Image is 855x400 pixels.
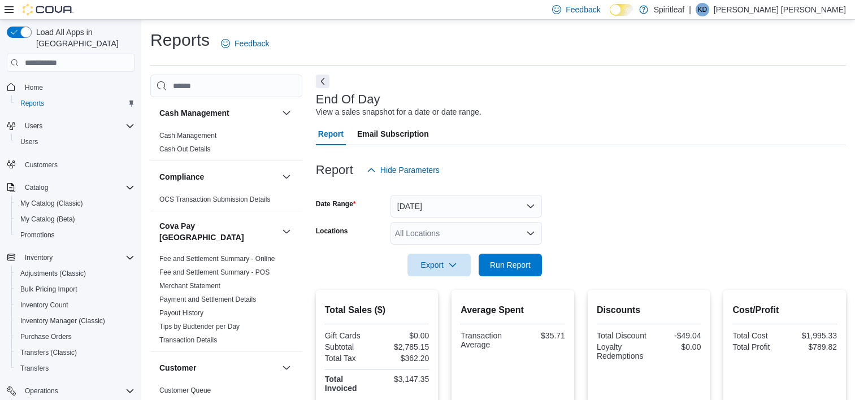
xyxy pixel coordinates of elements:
[16,135,42,149] a: Users
[732,303,837,317] h2: Cost/Profit
[20,301,68,310] span: Inventory Count
[379,331,429,340] div: $0.00
[11,195,139,211] button: My Catalog (Classic)
[150,29,210,51] h1: Reports
[159,195,271,203] a: OCS Transaction Submission Details
[16,346,134,359] span: Transfers (Classic)
[325,375,357,393] strong: Total Invoiced
[379,342,429,351] div: $2,785.15
[159,254,275,263] span: Fee and Settlement Summary - Online
[11,266,139,281] button: Adjustments (Classic)
[20,384,134,398] span: Operations
[316,199,356,208] label: Date Range
[11,134,139,150] button: Users
[25,386,58,395] span: Operations
[159,220,277,243] h3: Cova Pay [GEOGRAPHIC_DATA]
[20,119,47,133] button: Users
[159,362,277,373] button: Customer
[651,331,701,340] div: -$49.04
[16,197,88,210] a: My Catalog (Classic)
[11,211,139,227] button: My Catalog (Beta)
[318,123,344,145] span: Report
[150,193,302,211] div: Compliance
[16,212,134,226] span: My Catalog (Beta)
[20,81,47,94] a: Home
[316,163,353,177] h3: Report
[11,313,139,329] button: Inventory Manager (Classic)
[16,228,59,242] a: Promotions
[25,253,53,262] span: Inventory
[407,254,471,276] button: Export
[280,106,293,120] button: Cash Management
[159,107,277,119] button: Cash Management
[461,331,510,349] div: Transaction Average
[20,348,77,357] span: Transfers (Classic)
[16,362,134,375] span: Transfers
[16,97,49,110] a: Reports
[20,199,83,208] span: My Catalog (Classic)
[159,107,229,119] h3: Cash Management
[316,106,481,118] div: View a sales snapshot for a date or date range.
[325,303,429,317] h2: Total Sales ($)
[697,3,707,16] span: KD
[16,267,134,280] span: Adjustments (Classic)
[316,93,380,106] h3: End Of Day
[597,303,701,317] h2: Discounts
[2,250,139,266] button: Inventory
[20,181,134,194] span: Catalog
[159,132,216,140] a: Cash Management
[380,164,440,176] span: Hide Parameters
[20,364,49,373] span: Transfers
[159,255,275,263] a: Fee and Settlement Summary - Online
[362,159,444,181] button: Hide Parameters
[25,83,43,92] span: Home
[159,281,220,290] span: Merchant Statement
[159,268,270,276] a: Fee and Settlement Summary - POS
[654,3,684,16] p: Spiritleaf
[23,4,73,15] img: Cova
[235,38,269,49] span: Feedback
[325,331,375,340] div: Gift Cards
[566,4,600,15] span: Feedback
[32,27,134,49] span: Load All Apps in [GEOGRAPHIC_DATA]
[20,316,105,325] span: Inventory Manager (Classic)
[159,295,256,303] a: Payment and Settlement Details
[20,384,63,398] button: Operations
[16,362,53,375] a: Transfers
[159,268,270,277] span: Fee and Settlement Summary - POS
[16,197,134,210] span: My Catalog (Classic)
[651,342,701,351] div: $0.00
[159,362,196,373] h3: Customer
[20,119,134,133] span: Users
[159,386,211,395] span: Customer Queue
[20,215,75,224] span: My Catalog (Beta)
[696,3,709,16] div: Kenneth D L
[20,99,44,108] span: Reports
[689,3,691,16] p: |
[490,259,531,271] span: Run Report
[159,322,240,331] span: Tips by Budtender per Day
[159,336,217,345] span: Transaction Details
[597,331,646,340] div: Total Discount
[150,129,302,160] div: Cash Management
[610,4,633,16] input: Dark Mode
[16,97,134,110] span: Reports
[787,342,837,351] div: $789.82
[479,254,542,276] button: Run Report
[11,297,139,313] button: Inventory Count
[20,181,53,194] button: Catalog
[732,342,782,351] div: Total Profit
[2,383,139,399] button: Operations
[159,145,211,154] span: Cash Out Details
[25,160,58,169] span: Customers
[20,158,62,172] a: Customers
[20,251,57,264] button: Inventory
[20,269,86,278] span: Adjustments (Classic)
[16,135,134,149] span: Users
[159,386,211,394] a: Customer Queue
[316,75,329,88] button: Next
[280,225,293,238] button: Cova Pay [GEOGRAPHIC_DATA]
[159,308,203,318] span: Payout History
[597,342,646,360] div: Loyalty Redemptions
[16,314,110,328] a: Inventory Manager (Classic)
